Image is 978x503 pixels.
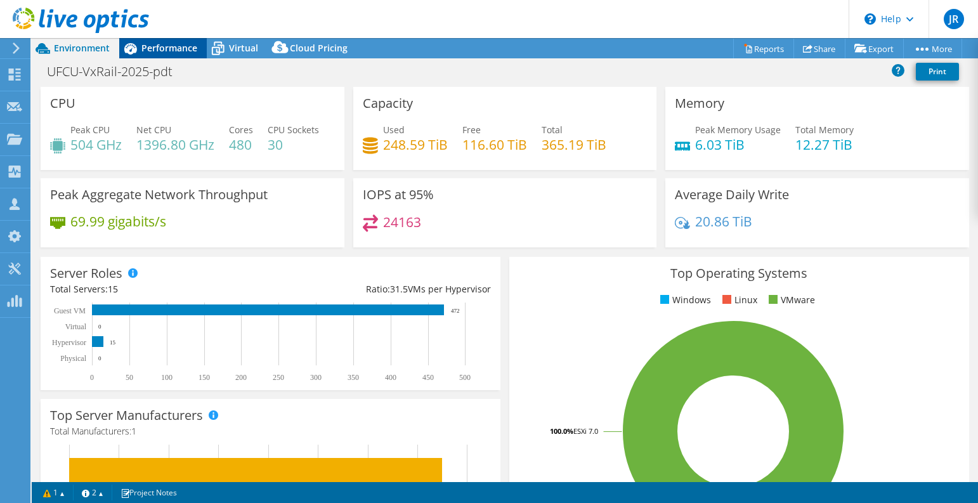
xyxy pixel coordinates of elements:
[675,188,789,202] h3: Average Daily Write
[98,355,101,362] text: 0
[136,124,171,136] span: Net CPU
[235,373,247,382] text: 200
[903,39,962,58] a: More
[462,124,481,136] span: Free
[73,485,112,500] a: 2
[70,124,110,136] span: Peak CPU
[108,283,118,295] span: 15
[845,39,904,58] a: Export
[50,188,268,202] h3: Peak Aggregate Network Throughput
[50,96,75,110] h3: CPU
[60,354,86,363] text: Physical
[50,282,270,296] div: Total Servers:
[273,373,284,382] text: 250
[573,426,598,436] tspan: ESXi 7.0
[459,373,471,382] text: 500
[795,124,854,136] span: Total Memory
[136,138,214,152] h4: 1396.80 GHz
[766,293,815,307] li: VMware
[229,124,253,136] span: Cores
[383,124,405,136] span: Used
[916,63,959,81] a: Print
[199,373,210,382] text: 150
[54,42,110,54] span: Environment
[90,373,94,382] text: 0
[229,138,253,152] h4: 480
[542,138,606,152] h4: 365.19 TiB
[126,373,133,382] text: 50
[290,42,348,54] span: Cloud Pricing
[98,323,101,330] text: 0
[385,373,396,382] text: 400
[229,42,258,54] span: Virtual
[422,373,434,382] text: 450
[795,138,854,152] h4: 12.27 TiB
[131,425,136,437] span: 1
[657,293,711,307] li: Windows
[675,96,724,110] h3: Memory
[34,485,74,500] a: 1
[50,266,122,280] h3: Server Roles
[733,39,794,58] a: Reports
[462,138,527,152] h4: 116.60 TiB
[141,42,197,54] span: Performance
[50,408,203,422] h3: Top Server Manufacturers
[348,373,359,382] text: 350
[519,266,960,280] h3: Top Operating Systems
[944,9,964,29] span: JR
[52,338,86,347] text: Hypervisor
[70,138,122,152] h4: 504 GHz
[695,138,781,152] h4: 6.03 TiB
[110,339,116,346] text: 15
[268,124,319,136] span: CPU Sockets
[864,13,876,25] svg: \n
[550,426,573,436] tspan: 100.0%
[383,138,448,152] h4: 248.59 TiB
[65,322,87,331] text: Virtual
[50,424,491,438] h4: Total Manufacturers:
[270,282,490,296] div: Ratio: VMs per Hypervisor
[695,124,781,136] span: Peak Memory Usage
[363,188,434,202] h3: IOPS at 95%
[451,308,460,314] text: 472
[542,124,563,136] span: Total
[719,293,757,307] li: Linux
[793,39,845,58] a: Share
[70,214,166,228] h4: 69.99 gigabits/s
[383,215,421,229] h4: 24163
[363,96,413,110] h3: Capacity
[112,485,186,500] a: Project Notes
[390,283,408,295] span: 31.5
[54,306,86,315] text: Guest VM
[161,373,173,382] text: 100
[268,138,319,152] h4: 30
[310,373,322,382] text: 300
[695,214,752,228] h4: 20.86 TiB
[41,65,192,79] h1: UFCU-VxRail-2025-pdt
